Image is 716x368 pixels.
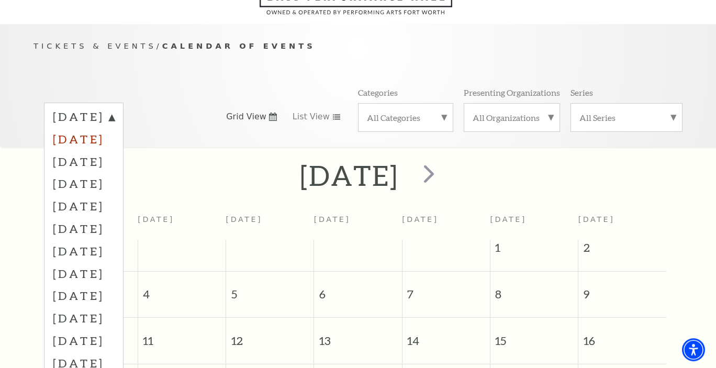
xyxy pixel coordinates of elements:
span: 5 [226,272,314,308]
span: 1 [490,240,578,261]
span: 8 [490,272,578,308]
span: 15 [490,318,578,354]
th: [DATE] [138,209,226,240]
label: [DATE] [53,284,115,307]
span: 13 [314,318,401,354]
label: [DATE] [53,128,115,150]
span: 9 [578,272,666,308]
label: [DATE] [53,195,115,217]
th: [DATE] [402,209,490,240]
span: Grid View [226,111,266,122]
span: 11 [138,318,226,354]
th: [DATE] [314,209,402,240]
label: All Series [579,112,674,123]
div: Accessibility Menu [682,338,705,361]
p: Series [570,87,593,98]
label: [DATE] [53,172,115,195]
label: [DATE] [53,307,115,329]
label: All Categories [367,112,444,123]
span: [DATE] [490,215,527,224]
label: [DATE] [53,150,115,173]
span: 2 [578,240,666,261]
label: [DATE] [53,329,115,352]
span: [DATE] [578,215,615,224]
span: Calendar of Events [162,41,316,50]
button: next [409,157,447,194]
span: 10 [50,318,138,354]
label: [DATE] [53,217,115,240]
span: 3 [50,272,138,308]
label: All Organizations [473,112,551,123]
span: Tickets & Events [33,41,156,50]
label: [DATE] [53,262,115,285]
label: [DATE] [53,240,115,262]
span: 7 [402,272,490,308]
span: 14 [402,318,490,354]
span: 6 [314,272,401,308]
span: 4 [138,272,226,308]
p: Presenting Organizations [464,87,560,98]
th: [DATE] [50,209,138,240]
h2: [DATE] [300,159,399,192]
label: [DATE] [53,109,115,128]
span: 12 [226,318,314,354]
p: / [33,40,683,53]
span: 16 [578,318,666,354]
th: [DATE] [226,209,314,240]
span: List View [293,111,330,122]
p: Categories [358,87,398,98]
